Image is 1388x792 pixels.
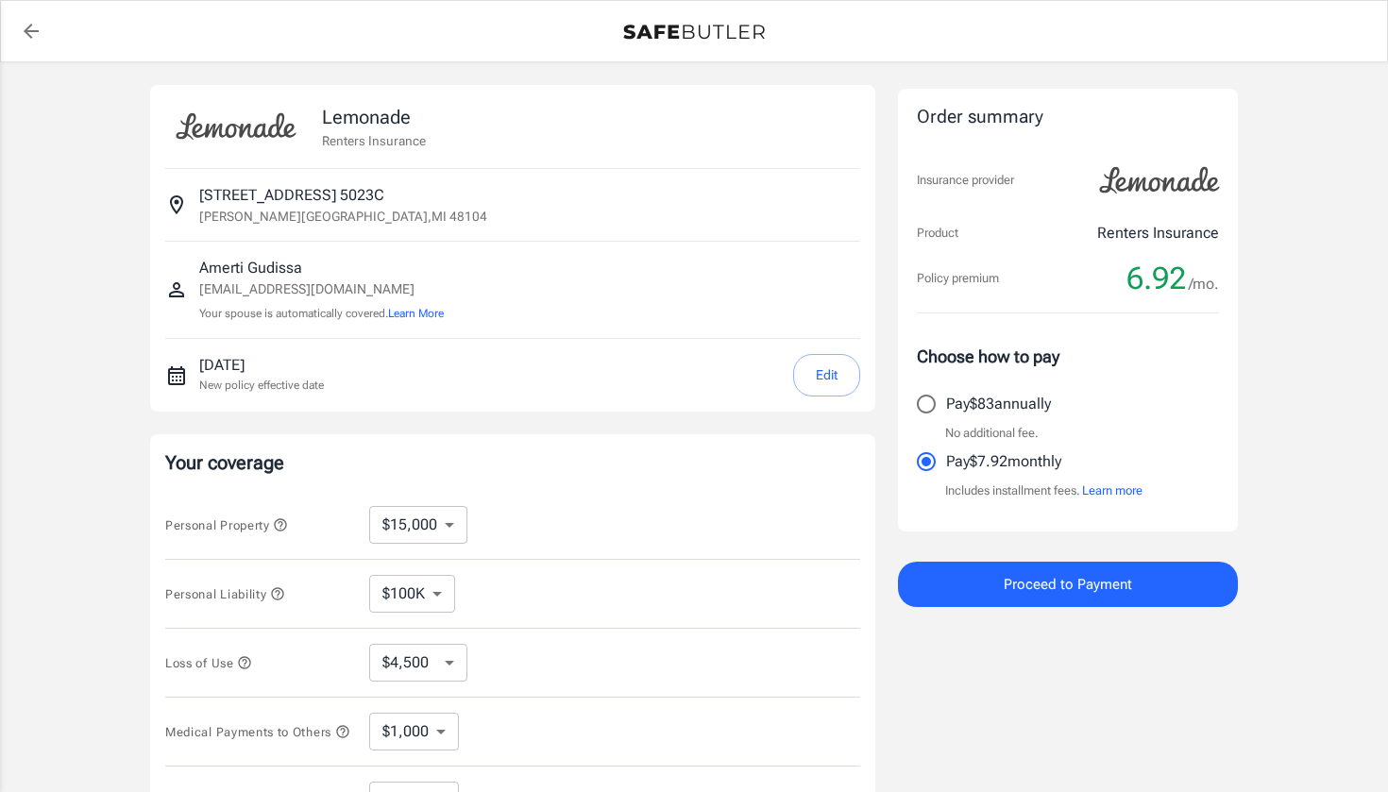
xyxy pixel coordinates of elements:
[1097,222,1219,244] p: Renters Insurance
[945,424,1039,443] p: No additional fee.
[946,450,1061,473] p: Pay $7.92 monthly
[946,393,1051,415] p: Pay $83 annually
[1004,572,1132,597] span: Proceed to Payment
[165,587,285,601] span: Personal Liability
[165,720,350,743] button: Medical Payments to Others
[165,449,860,476] p: Your coverage
[199,305,444,323] p: Your spouse is automatically covered.
[12,12,50,50] a: back to quotes
[199,257,444,279] p: Amerti Gudissa
[199,377,324,394] p: New policy effective date
[898,562,1238,607] button: Proceed to Payment
[165,194,188,216] svg: Insured address
[165,364,188,387] svg: New policy start date
[1189,271,1219,297] span: /mo.
[917,344,1219,369] p: Choose how to pay
[322,103,426,131] p: Lemonade
[165,514,288,536] button: Personal Property
[388,305,444,322] button: Learn More
[917,171,1014,190] p: Insurance provider
[165,582,285,605] button: Personal Liability
[199,279,444,299] p: [EMAIL_ADDRESS][DOMAIN_NAME]
[945,481,1143,500] p: Includes installment fees.
[1126,260,1186,297] span: 6.92
[199,184,384,207] p: [STREET_ADDRESS] 5023C
[623,25,765,40] img: Back to quotes
[793,354,860,396] button: Edit
[165,100,307,153] img: Lemonade
[165,278,188,301] svg: Insured person
[1082,481,1143,500] button: Learn more
[917,224,958,243] p: Product
[199,354,324,377] p: [DATE]
[917,104,1219,131] div: Order summary
[322,131,426,150] p: Renters Insurance
[165,518,288,532] span: Personal Property
[917,269,999,288] p: Policy premium
[165,656,252,670] span: Loss of Use
[199,207,487,226] p: [PERSON_NAME][GEOGRAPHIC_DATA] , MI 48104
[165,725,350,739] span: Medical Payments to Others
[1089,154,1230,207] img: Lemonade
[165,651,252,674] button: Loss of Use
